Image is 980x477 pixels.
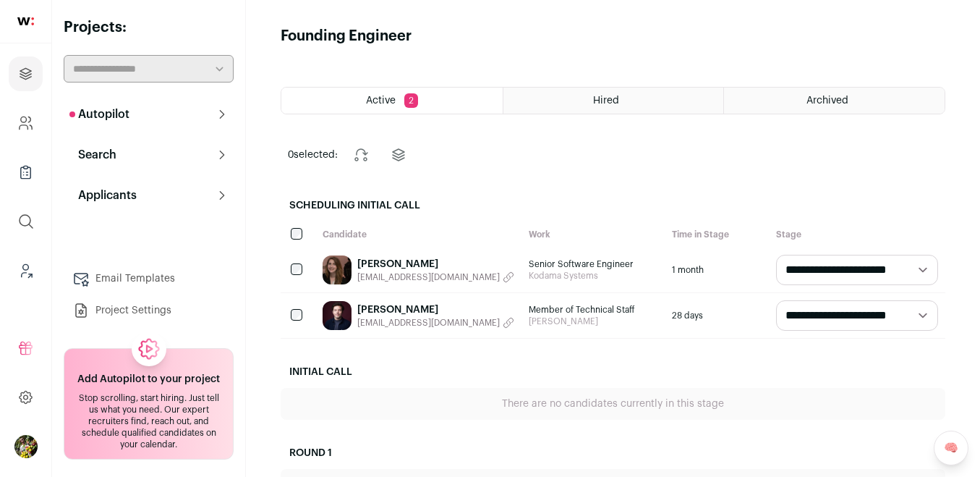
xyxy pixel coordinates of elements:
[64,17,234,38] h2: Projects:
[9,106,43,140] a: Company and ATS Settings
[288,150,294,160] span: 0
[357,257,514,271] a: [PERSON_NAME]
[323,301,351,330] img: a19dabc2ad851a73b420a215a98c25c8eeac828f890586f7d324e8c05f259d0a
[64,348,234,460] a: Add Autopilot to your project Stop scrolling, start hiring. Just tell us what you need. Our exper...
[366,96,396,106] span: Active
[77,372,220,387] h2: Add Autopilot to your project
[357,303,514,317] a: [PERSON_NAME]
[281,190,945,221] h2: Scheduling Initial Call
[344,138,378,172] button: Change stage
[529,258,657,270] span: Senior Software Engineer
[593,96,619,106] span: Hired
[281,437,945,469] h2: Round 1
[357,271,500,283] span: [EMAIL_ADDRESS][DOMAIN_NAME]
[357,317,500,329] span: [EMAIL_ADDRESS][DOMAIN_NAME]
[9,253,43,288] a: Leads (Backoffice)
[64,264,234,293] a: Email Templates
[323,256,351,284] img: 7fc1ec68ccc1c1528e3611f98c3f4fbbc36a4b14ce6ffac93062a62073b8c401
[934,431,968,465] a: 🧠
[64,296,234,325] a: Project Settings
[9,56,43,91] a: Projects
[404,93,418,108] span: 2
[357,271,514,283] button: [EMAIL_ADDRESS][DOMAIN_NAME]
[17,17,34,25] img: wellfound-shorthand-0d5821cbd27db2630d0214b213865d53afaa358527fdda9d0ea32b1df1b89c2c.svg
[665,293,769,338] div: 28 days
[69,146,116,164] p: Search
[14,435,38,458] button: Open dropdown
[529,304,657,316] span: Member of Technical Staff
[14,435,38,458] img: 6689865-medium_jpg
[503,88,724,114] a: Hired
[64,140,234,169] button: Search
[529,270,657,282] span: Kodama Systems
[357,317,514,329] button: [EMAIL_ADDRESS][DOMAIN_NAME]
[64,181,234,210] button: Applicants
[9,155,43,190] a: Company Lists
[521,221,665,248] div: Work
[281,26,412,46] h1: Founding Engineer
[281,356,945,388] h2: Initial Call
[529,316,657,327] span: [PERSON_NAME]
[724,88,945,114] a: Archived
[69,187,137,204] p: Applicants
[665,221,769,248] div: Time in Stage
[806,96,848,106] span: Archived
[64,100,234,129] button: Autopilot
[281,388,945,420] div: There are no candidates currently in this stage
[315,221,521,248] div: Candidate
[69,106,129,123] p: Autopilot
[288,148,338,162] span: selected:
[769,221,945,248] div: Stage
[73,392,224,450] div: Stop scrolling, start hiring. Just tell us what you need. Our expert recruiters find, reach out, ...
[665,248,769,292] div: 1 month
